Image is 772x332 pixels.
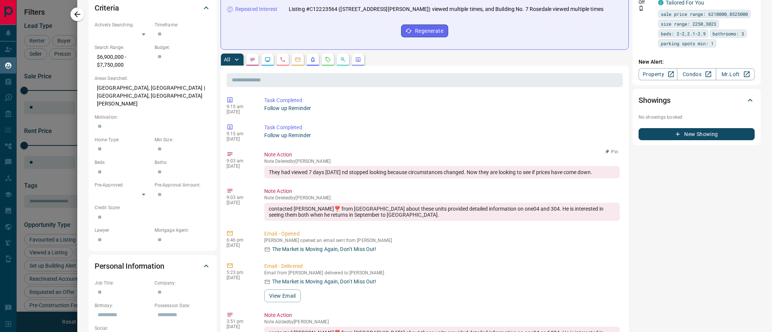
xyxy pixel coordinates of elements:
[264,159,620,164] p: Note Deleted by [PERSON_NAME]
[155,136,211,143] p: Min Size:
[227,275,253,280] p: [DATE]
[95,51,151,71] p: $6,900,000 - $7,750,000
[264,270,620,275] p: Email from [PERSON_NAME] delivered to [PERSON_NAME]
[95,75,211,82] p: Areas Searched:
[227,200,253,205] p: [DATE]
[265,57,271,63] svg: Lead Browsing Activity
[95,136,151,143] p: Home Type:
[227,164,253,169] p: [DATE]
[264,187,620,195] p: Note Action
[155,21,211,28] p: Timeframe:
[639,68,677,80] a: Property
[677,68,716,80] a: Condos
[227,158,253,164] p: 9:03 am
[264,289,301,302] button: View Email
[661,30,706,37] span: beds: 2-2,2.1-2.9
[712,30,744,37] span: bathrooms: 3
[155,182,211,188] p: Pre-Approval Amount:
[95,257,211,275] div: Personal Information
[639,114,755,121] p: No showings booked
[661,20,716,28] span: size range: 2250,3023
[227,195,253,200] p: 9:03 am
[355,57,361,63] svg: Agent Actions
[227,109,253,115] p: [DATE]
[155,302,211,309] p: Possession Date:
[95,82,211,110] p: [GEOGRAPHIC_DATA], [GEOGRAPHIC_DATA] | [GEOGRAPHIC_DATA], [GEOGRAPHIC_DATA][PERSON_NAME]
[227,319,253,324] p: 3:51 pm
[639,91,755,109] div: Showings
[95,302,151,309] p: Birthday:
[264,124,620,132] p: Task Completed
[264,203,620,221] div: contacted [PERSON_NAME]❣️ from [GEOGRAPHIC_DATA] about these units provided detailed information ...
[310,57,316,63] svg: Listing Alerts
[95,44,151,51] p: Search Range:
[264,132,620,139] p: Follow up Reminder
[264,195,620,200] p: Note Deleted by [PERSON_NAME]
[264,96,620,104] p: Task Completed
[155,159,211,166] p: Baths:
[155,227,211,234] p: Mortgage Agent:
[639,58,755,66] p: New Alert:
[227,104,253,109] p: 9:15 am
[224,57,230,62] p: All
[95,325,151,332] p: Social:
[639,94,671,106] h2: Showings
[95,204,211,211] p: Credit Score:
[325,57,331,63] svg: Requests
[250,57,256,63] svg: Notes
[227,131,253,136] p: 9:15 am
[264,319,620,324] p: Note Added by [PERSON_NAME]
[340,57,346,63] svg: Opportunities
[716,68,755,80] a: Mr.Loft
[264,104,620,112] p: Follow up Reminder
[661,10,748,18] span: sale price range: 6210000,8525000
[264,238,620,243] p: [PERSON_NAME] opened an email sent from [PERSON_NAME]
[264,311,620,319] p: Note Action
[264,230,620,238] p: Email - Opened
[295,57,301,63] svg: Emails
[95,182,151,188] p: Pre-Approved:
[280,57,286,63] svg: Calls
[95,280,151,286] p: Job Title:
[289,5,604,13] p: Listing #C12223564 ([STREET_ADDRESS][PERSON_NAME]) viewed multiple times, and Building No. 7 Rose...
[95,21,151,28] p: Actively Searching:
[264,262,620,270] p: Email - Delivered
[95,2,119,14] h2: Criteria
[661,40,714,47] span: parking spots min: 1
[264,166,620,178] div: They had viewed 7 days [DATE] nd stopped looking because circumstances changed. Now they are look...
[235,5,277,13] p: Repeated Interest
[227,237,253,243] p: 6:46 pm
[227,136,253,142] p: [DATE]
[272,278,377,286] p: The Market is Moving Again, Don’t Miss Out!
[227,243,253,248] p: [DATE]
[227,324,253,329] p: [DATE]
[155,280,211,286] p: Company:
[639,6,644,11] svg: Push Notification Only
[639,128,755,140] button: New Showing
[272,245,377,253] p: The Market is Moving Again, Don’t Miss Out!
[227,270,253,275] p: 5:23 pm
[95,159,151,166] p: Beds:
[155,44,211,51] p: Budget:
[95,114,211,121] p: Motivation:
[95,227,151,234] p: Lawyer:
[264,151,620,159] p: Note Action
[601,148,623,155] button: Pin
[401,24,448,37] button: Regenerate
[95,260,164,272] h2: Personal Information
